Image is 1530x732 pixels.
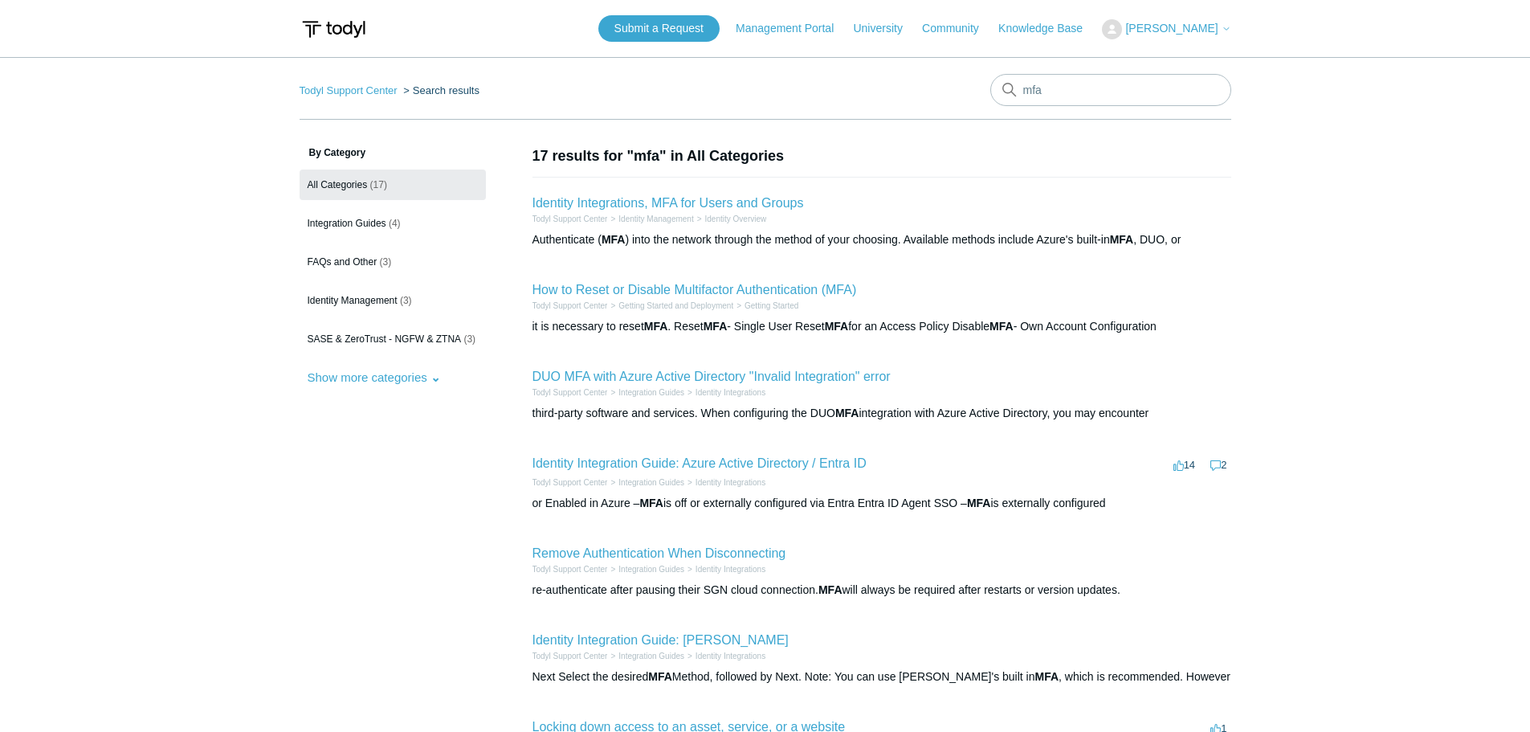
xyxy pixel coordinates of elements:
[618,565,684,574] a: Integration Guides
[853,20,918,37] a: University
[308,218,386,229] span: Integration Guides
[300,247,486,277] a: FAQs and Other (3)
[684,563,765,575] li: Identity Integrations
[370,179,387,190] span: (17)
[1035,670,1059,683] em: MFA
[532,386,608,399] li: Todyl Support Center
[532,301,608,310] a: Todyl Support Center
[967,497,991,509] em: MFA
[598,15,720,42] a: Submit a Request
[684,650,765,662] li: Identity Integrations
[639,497,663,509] em: MFA
[696,565,765,574] a: Identity Integrations
[389,218,401,229] span: (4)
[532,565,608,574] a: Todyl Support Center
[300,84,401,96] li: Todyl Support Center
[1125,22,1218,35] span: [PERSON_NAME]
[532,456,867,470] a: Identity Integration Guide: Azure Active Directory / Entra ID
[400,84,479,96] li: Search results
[696,388,765,397] a: Identity Integrations
[618,215,693,223] a: Identity Management
[300,324,486,354] a: SASE & ZeroTrust - NGFW & ZTNA (3)
[380,256,392,268] span: (3)
[308,179,368,190] span: All Categories
[704,320,728,333] em: MFA
[607,213,693,225] li: Identity Management
[308,295,398,306] span: Identity Management
[300,362,449,392] button: Show more categories
[835,407,859,419] em: MFA
[300,208,486,239] a: Integration Guides (4)
[825,320,849,333] em: MFA
[300,285,486,316] a: Identity Management (3)
[696,652,765,660] a: Identity Integrations
[532,388,608,397] a: Todyl Support Center
[532,563,608,575] li: Todyl Support Center
[532,231,1231,248] div: Authenticate ( ) into the network through the method of your choosing. Available methods include ...
[607,563,684,575] li: Integration Guides
[300,14,368,44] img: Todyl Support Center Help Center home page
[607,650,684,662] li: Integration Guides
[736,20,850,37] a: Management Portal
[1173,459,1195,471] span: 14
[532,196,804,210] a: Identity Integrations, MFA for Users and Groups
[532,213,608,225] li: Todyl Support Center
[705,215,767,223] a: Identity Overview
[308,333,462,345] span: SASE & ZeroTrust - NGFW & ZTNA
[922,20,995,37] a: Community
[532,495,1231,512] div: or Enabled in Azure – is off or externally configured via Entra Entra ID Agent SSO – is externall...
[308,256,377,268] span: FAQs and Other
[532,318,1231,335] div: it is necessary to reset . Reset - Single User Reset for an Access Policy Disable - Own Account C...
[696,478,765,487] a: Identity Integrations
[618,478,684,487] a: Integration Guides
[532,633,789,647] a: Identity Integration Guide: [PERSON_NAME]
[1210,459,1226,471] span: 2
[532,300,608,312] li: Todyl Support Center
[644,320,668,333] em: MFA
[684,476,765,489] li: Identity Integrations
[300,84,398,96] a: Todyl Support Center
[532,478,608,487] a: Todyl Support Center
[607,300,733,312] li: Getting Started and Deployment
[745,301,798,310] a: Getting Started
[607,476,684,489] li: Integration Guides
[532,650,608,662] li: Todyl Support Center
[618,301,733,310] a: Getting Started and Deployment
[532,370,891,383] a: DUO MFA with Azure Active Directory "Invalid Integration" error
[400,295,412,306] span: (3)
[532,669,1231,685] div: Next Select the desired Method, followed by Next. Note: You can use [PERSON_NAME]'s built in , wh...
[300,170,486,200] a: All Categories (17)
[618,388,684,397] a: Integration Guides
[694,213,767,225] li: Identity Overview
[532,145,1231,167] h1: 17 results for "mfa" in All Categories
[648,670,672,683] em: MFA
[463,333,475,345] span: (3)
[989,320,1014,333] em: MFA
[618,652,684,660] a: Integration Guides
[532,283,857,296] a: How to Reset or Disable Multifactor Authentication (MFA)
[607,386,684,399] li: Integration Guides
[532,652,608,660] a: Todyl Support Center
[532,476,608,489] li: Todyl Support Center
[733,300,798,312] li: Getting Started
[532,215,608,223] a: Todyl Support Center
[532,405,1231,422] div: third-party software and services. When configuring the DUO integration with Azure Active Directo...
[1102,19,1230,39] button: [PERSON_NAME]
[990,74,1231,106] input: Search
[1110,233,1134,246] em: MFA
[998,20,1099,37] a: Knowledge Base
[818,583,843,596] em: MFA
[532,582,1231,599] div: re-authenticate after pausing their SGN cloud connection. will always be required after restarts ...
[602,233,626,246] em: MFA
[300,145,486,160] h3: By Category
[684,386,765,399] li: Identity Integrations
[532,546,786,560] a: Remove Authentication When Disconnecting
